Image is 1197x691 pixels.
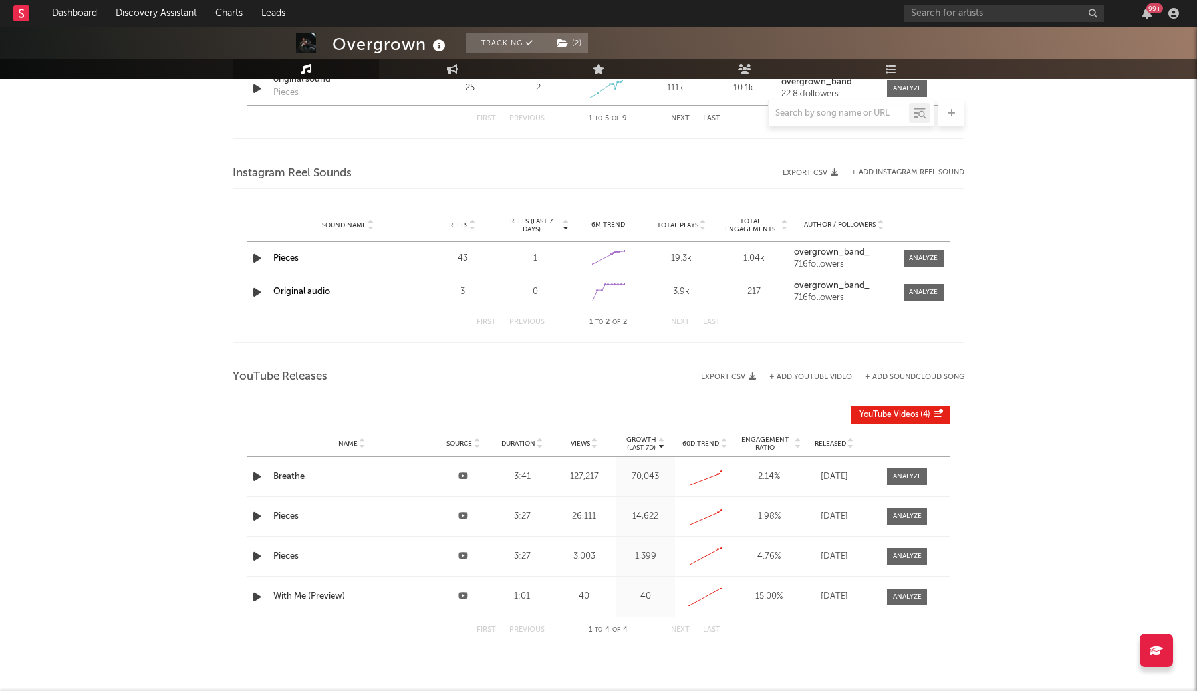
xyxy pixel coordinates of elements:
div: 2 [536,82,541,95]
button: + Add SoundCloud Song [865,374,964,381]
a: With Me (Preview) [273,590,430,603]
span: Instagram Reel Sounds [233,166,352,182]
button: Next [671,626,690,634]
a: Breathe [273,470,430,484]
div: 43 [429,252,495,265]
div: 716 followers [794,293,894,303]
div: 3 [429,285,495,299]
a: Pieces [273,550,430,563]
a: overgrown_band_ [794,248,894,257]
div: [DATE] [807,550,861,563]
span: Author / Followers [804,221,876,229]
p: (Last 7d) [626,444,656,452]
button: + Add Instagram Reel Sound [851,169,964,176]
div: 3.9k [648,285,715,299]
div: 127,217 [555,470,613,484]
a: Pieces [273,510,430,523]
a: Pieces [273,254,299,263]
button: (2) [549,33,588,53]
span: Sound Name [322,221,366,229]
div: Pieces [273,86,299,100]
div: 1.98 % [737,510,801,523]
div: 3,003 [555,550,613,563]
span: Name [338,440,358,448]
button: Last [703,319,720,326]
div: 1,399 [619,550,672,563]
div: 716 followers [794,260,894,269]
div: 19.3k [648,252,715,265]
div: 1 4 4 [571,622,644,638]
span: to [595,319,603,325]
span: Duration [501,440,535,448]
button: First [477,626,496,634]
span: Reels (last 7 days) [502,217,561,233]
button: + Add SoundCloud Song [852,374,964,381]
button: YouTube Videos(4) [851,406,950,424]
div: 99 + [1146,3,1163,13]
div: 1.04k [722,252,788,265]
div: 15.00 % [737,590,801,603]
button: Last [703,626,720,634]
button: Previous [509,319,545,326]
strong: overgrown_band_ [794,281,870,290]
a: overgrown_band [781,78,874,87]
p: Growth [626,436,656,444]
div: 6M Trend [575,220,642,230]
div: 3:27 [496,510,549,523]
div: 70,043 [619,470,672,484]
button: 99+ [1142,8,1152,19]
div: + Add YouTube Video [756,374,852,381]
div: [DATE] [807,470,861,484]
span: YouTube Releases [233,369,327,385]
span: ( 4 ) [859,411,930,419]
div: 26,111 [555,510,613,523]
button: Export CSV [701,373,756,381]
button: Tracking [465,33,549,53]
div: 25 [439,82,501,95]
div: 217 [722,285,788,299]
button: Previous [509,626,545,634]
div: [DATE] [807,510,861,523]
span: of [612,627,620,633]
div: 40 [619,590,672,603]
span: Reels [449,221,467,229]
strong: overgrown_band [781,78,852,86]
button: + Add YouTube Video [769,374,852,381]
div: 2.14 % [737,470,801,484]
span: Total Plays [657,221,698,229]
div: 40 [555,590,613,603]
span: to [595,627,602,633]
div: 1 2 2 [571,315,644,331]
div: Overgrown [332,33,449,55]
div: 3:41 [496,470,549,484]
span: ( 2 ) [549,33,589,53]
div: [DATE] [807,590,861,603]
div: 22.8k followers [781,90,874,99]
a: original sound [273,73,412,86]
strong: overgrown_band_ [794,248,870,257]
div: 14,622 [619,510,672,523]
div: 1:01 [496,590,549,603]
div: + Add Instagram Reel Sound [838,169,964,176]
a: overgrown_band_ [794,281,894,291]
span: of [612,319,620,325]
div: 3:27 [496,550,549,563]
input: Search for artists [904,5,1104,22]
button: Next [671,319,690,326]
button: First [477,319,496,326]
button: Export CSV [783,169,838,177]
span: 60D Trend [682,440,719,448]
span: Engagement Ratio [737,436,793,452]
div: 0 [502,285,569,299]
div: 10.1k [713,82,775,95]
span: YouTube Videos [859,411,918,419]
a: Original audio [273,287,330,296]
div: 1 [502,252,569,265]
div: 4.76 % [737,550,801,563]
div: 111k [644,82,706,95]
